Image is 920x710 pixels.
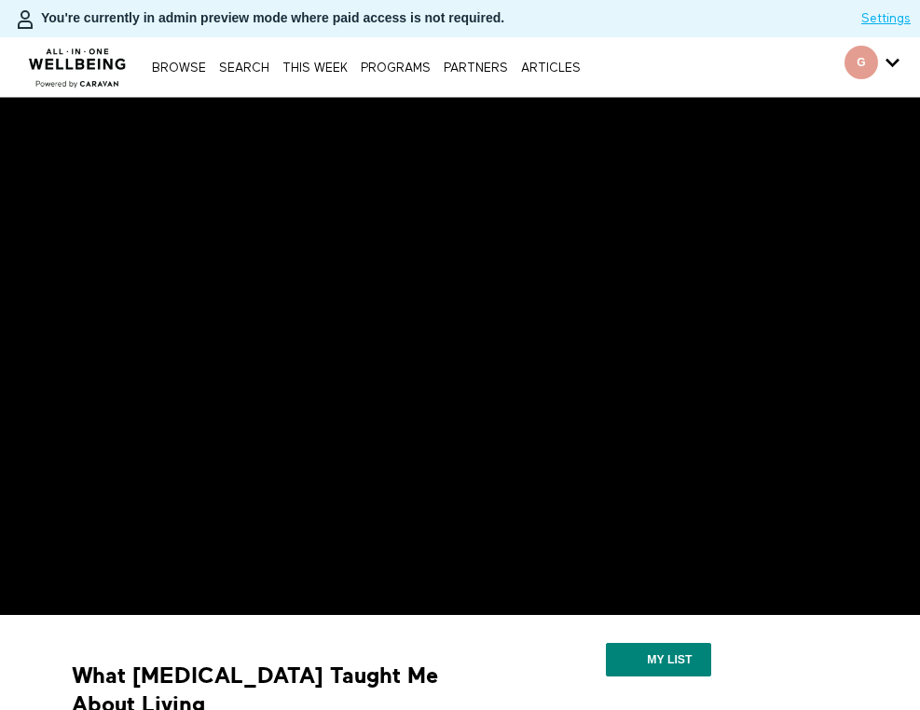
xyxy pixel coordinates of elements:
a: Settings [861,9,911,28]
a: PARTNERS [439,62,513,75]
a: PROGRAMS [356,62,435,75]
a: THIS WEEK [278,62,352,75]
img: person-bdfc0eaa9744423c596e6e1c01710c89950b1dff7c83b5d61d716cfd8139584f.svg [14,8,36,31]
a: ARTICLES [516,62,585,75]
a: Browse [147,62,211,75]
nav: Primary [147,58,584,76]
a: Search [214,62,274,75]
div: Secondary [831,37,913,97]
img: CARAVAN [21,34,134,90]
button: My list [606,643,711,676]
